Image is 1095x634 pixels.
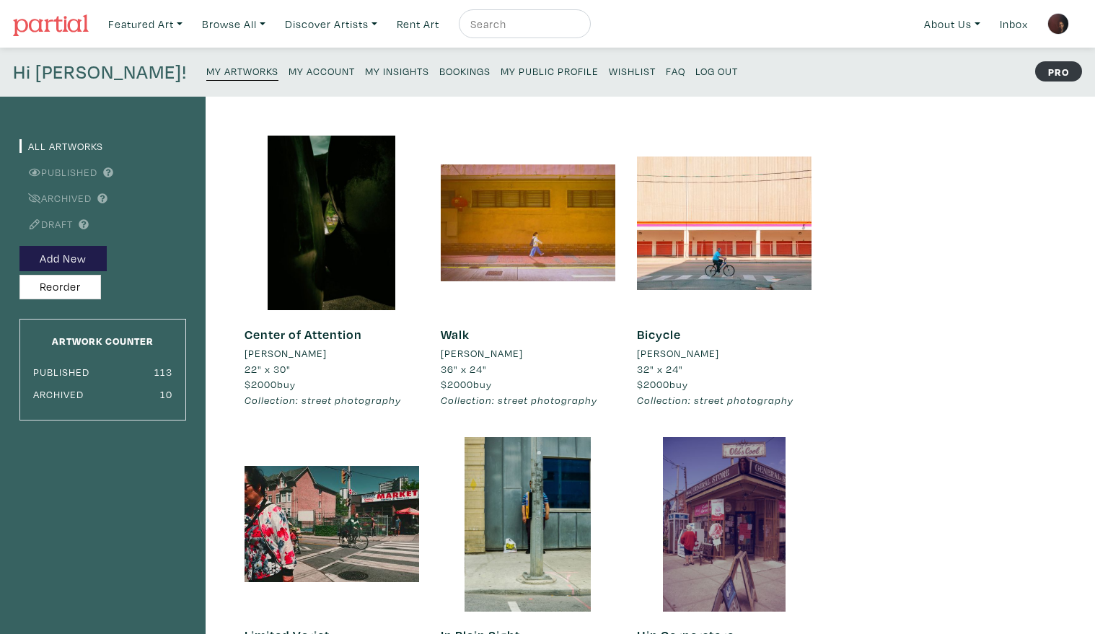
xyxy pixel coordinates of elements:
[441,345,523,361] li: [PERSON_NAME]
[637,326,681,343] a: Bicycle
[365,61,429,80] a: My Insights
[245,362,291,376] span: 22" x 30"
[918,9,987,39] a: About Us
[441,377,492,391] span: buy
[245,345,419,361] a: [PERSON_NAME]
[245,326,362,343] a: Center of Attention
[441,326,470,343] a: Walk
[609,61,656,80] a: Wishlist
[278,9,384,39] a: Discover Artists
[160,387,172,401] small: 10
[441,393,597,407] em: Collection: street photography
[695,61,738,80] a: Log Out
[245,377,277,391] span: $2000
[102,9,189,39] a: Featured Art
[637,345,812,361] a: [PERSON_NAME]
[206,64,278,78] small: My Artworks
[695,64,738,78] small: Log Out
[289,61,355,80] a: My Account
[1035,61,1082,82] strong: PRO
[637,362,683,376] span: 32" x 24"
[19,246,107,271] button: Add New
[245,345,327,361] li: [PERSON_NAME]
[33,387,84,401] small: Archived
[666,64,685,78] small: FAQ
[13,61,187,84] h4: Hi [PERSON_NAME]!
[390,9,446,39] a: Rent Art
[52,334,154,348] small: Artwork Counter
[441,362,487,376] span: 36" x 24"
[19,165,97,179] a: Published
[19,191,92,205] a: Archived
[365,64,429,78] small: My Insights
[289,64,355,78] small: My Account
[441,377,473,391] span: $2000
[1047,13,1069,35] img: phpThumb.php
[19,139,103,153] a: All Artworks
[666,61,685,80] a: FAQ
[206,61,278,81] a: My Artworks
[501,61,599,80] a: My Public Profile
[637,345,719,361] li: [PERSON_NAME]
[501,64,599,78] small: My Public Profile
[441,345,615,361] a: [PERSON_NAME]
[19,275,101,300] button: Reorder
[245,377,296,391] span: buy
[245,393,401,407] em: Collection: street photography
[154,365,172,379] small: 113
[19,217,73,231] a: Draft
[637,377,669,391] span: $2000
[439,61,491,80] a: Bookings
[469,15,577,33] input: Search
[637,377,688,391] span: buy
[637,393,793,407] em: Collection: street photography
[993,9,1034,39] a: Inbox
[609,64,656,78] small: Wishlist
[33,365,89,379] small: Published
[195,9,272,39] a: Browse All
[439,64,491,78] small: Bookings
